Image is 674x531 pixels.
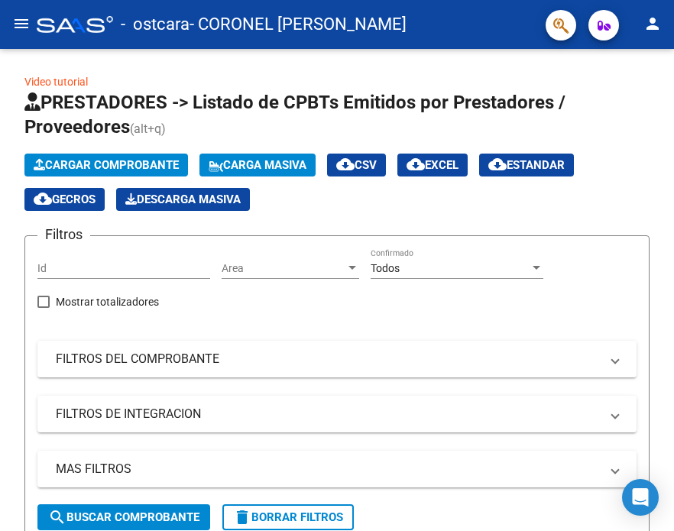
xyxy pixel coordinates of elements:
[37,224,90,245] h3: Filtros
[233,510,343,524] span: Borrar Filtros
[34,189,52,208] mat-icon: cloud_download
[125,193,241,206] span: Descarga Masiva
[24,76,88,88] a: Video tutorial
[37,451,637,487] mat-expansion-panel-header: MAS FILTROS
[488,155,507,173] mat-icon: cloud_download
[24,92,565,138] span: PRESTADORES -> Listado de CPBTs Emitidos por Prestadores / Proveedores
[371,262,400,274] span: Todos
[24,154,188,176] button: Cargar Comprobante
[479,154,574,176] button: Estandar
[130,121,166,136] span: (alt+q)
[190,8,407,41] span: - CORONEL [PERSON_NAME]
[56,406,600,423] mat-panel-title: FILTROS DE INTEGRACION
[336,158,377,172] span: CSV
[209,158,306,172] span: Carga Masiva
[643,15,662,33] mat-icon: person
[116,188,250,211] app-download-masive: Descarga masiva de comprobantes (adjuntos)
[24,188,105,211] button: Gecros
[327,154,386,176] button: CSV
[397,154,468,176] button: EXCEL
[336,155,355,173] mat-icon: cloud_download
[116,188,250,211] button: Descarga Masiva
[34,193,96,206] span: Gecros
[37,504,210,530] button: Buscar Comprobante
[407,158,459,172] span: EXCEL
[34,158,179,172] span: Cargar Comprobante
[56,351,600,367] mat-panel-title: FILTROS DEL COMPROBANTE
[37,341,637,377] mat-expansion-panel-header: FILTROS DEL COMPROBANTE
[222,504,354,530] button: Borrar Filtros
[233,508,251,526] mat-icon: delete
[199,154,316,176] button: Carga Masiva
[12,15,31,33] mat-icon: menu
[121,8,190,41] span: - ostcara
[48,510,199,524] span: Buscar Comprobante
[56,293,159,311] span: Mostrar totalizadores
[222,262,345,275] span: Area
[56,461,600,478] mat-panel-title: MAS FILTROS
[407,155,425,173] mat-icon: cloud_download
[37,396,637,432] mat-expansion-panel-header: FILTROS DE INTEGRACION
[622,479,659,516] div: Open Intercom Messenger
[48,508,66,526] mat-icon: search
[488,158,565,172] span: Estandar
